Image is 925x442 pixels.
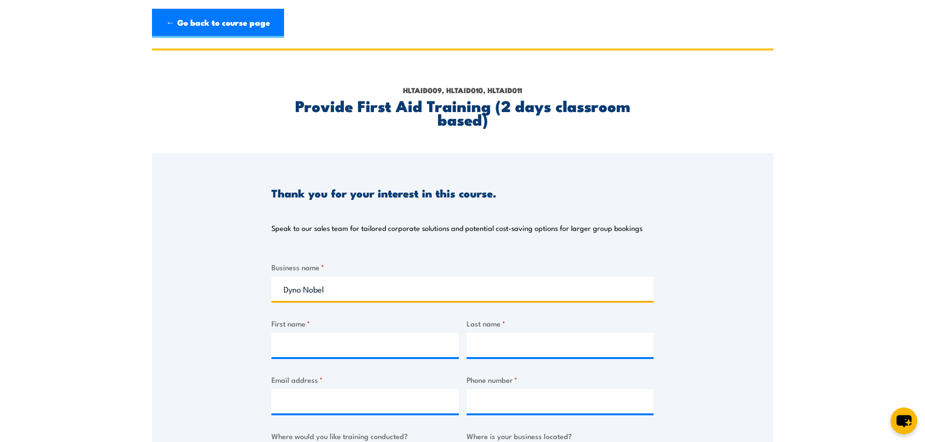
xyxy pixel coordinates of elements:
a: ← Go back to course page [152,9,284,38]
p: Speak to our sales team for tailored corporate solutions and potential cost-saving options for la... [271,223,642,233]
p: HLTAID009, HLTAID010, HLTAID011 [271,85,654,96]
button: chat-button [891,408,917,434]
label: Email address [271,374,459,385]
label: Where would you like training conducted? [271,430,459,442]
label: Phone number [467,374,654,385]
label: First name [271,318,459,329]
h2: Provide First Aid Training (2 days classroom based) [271,98,654,126]
label: Business name [271,262,654,273]
h3: Thank you for your interest in this course. [271,187,496,198]
label: Where is your business located? [467,430,654,442]
label: Last name [467,318,654,329]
